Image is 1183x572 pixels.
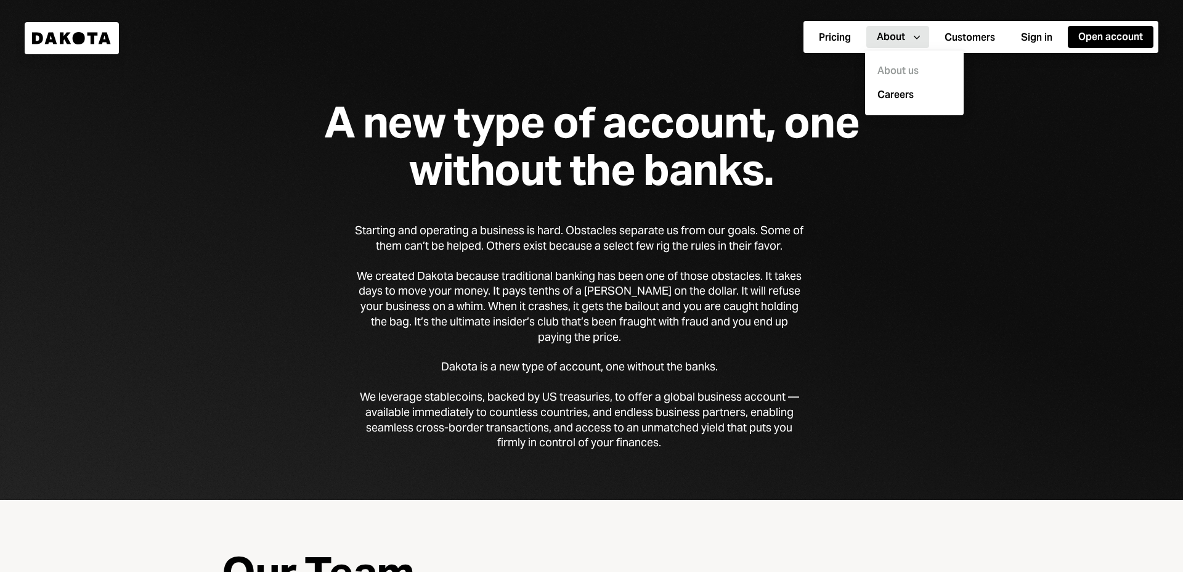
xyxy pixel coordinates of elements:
[1010,25,1063,49] a: Sign in
[355,223,803,254] div: Starting and operating a business is hard. Obstacles separate us from our goals. Some of them can...
[808,27,861,49] button: Pricing
[877,30,905,44] div: About
[872,58,956,83] a: About us
[1010,27,1063,49] button: Sign in
[355,269,803,345] div: We created Dakota because traditional banking has been one of those obstacles. It takes days to m...
[934,27,1006,49] button: Customers
[866,26,929,48] button: About
[934,25,1006,49] a: Customers
[872,59,956,83] div: About us
[355,390,803,451] div: We leverage stablecoins, backed by US treasuries, to offer a global business account — available ...
[276,99,907,194] div: A new type of account, one without the banks.
[877,88,961,103] a: Careers
[1068,26,1153,48] button: Open account
[441,359,718,375] div: Dakota is a new type of account, one without the banks.
[808,25,861,49] a: Pricing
